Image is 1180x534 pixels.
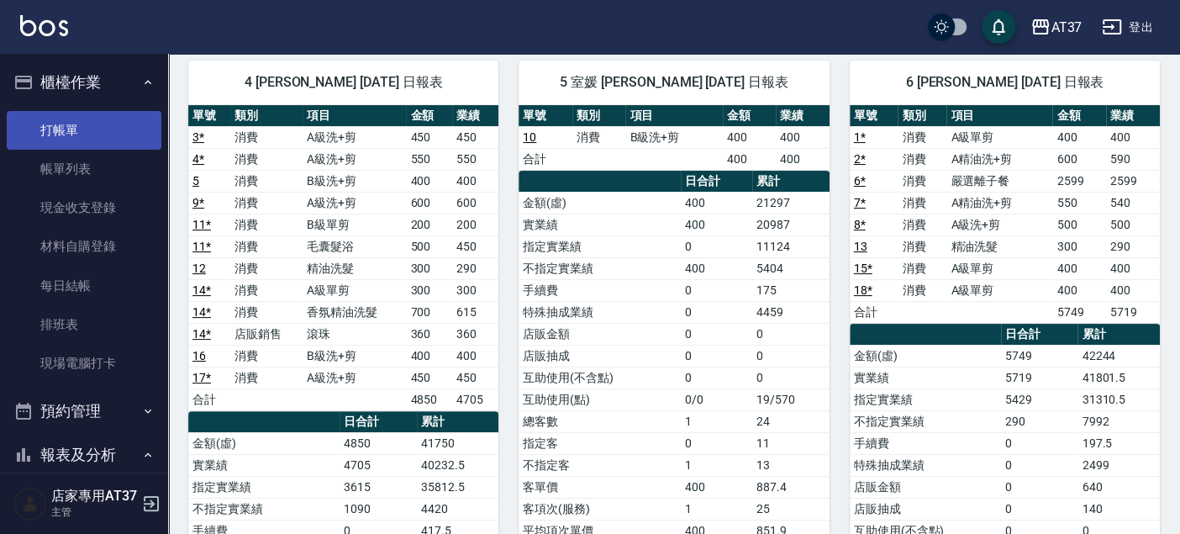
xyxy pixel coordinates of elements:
td: 400 [681,476,752,498]
td: 5749 [1052,301,1106,323]
td: 450 [452,126,498,148]
td: 300 [406,279,452,301]
td: 11124 [752,235,829,257]
td: 特殊抽成業績 [850,454,1001,476]
td: 消費 [230,214,303,235]
td: 450 [406,126,452,148]
td: 消費 [898,214,946,235]
td: 店販抽成 [519,345,681,367]
td: 消費 [230,367,303,389]
td: 0 [681,279,752,301]
td: 550 [406,148,452,170]
td: 店販金額 [850,476,1001,498]
img: Logo [20,15,68,36]
span: 6 [PERSON_NAME] [DATE] 日報表 [870,74,1140,91]
td: 消費 [898,257,946,279]
td: 500 [406,235,452,257]
td: 0/0 [681,389,752,410]
td: 香氛精油洗髮 [303,301,406,323]
td: B級洗+剪 [303,345,406,367]
td: 客單價 [519,476,681,498]
a: 打帳單 [7,111,161,150]
td: B級洗+剪 [303,170,406,192]
td: 0 [1001,476,1077,498]
td: 400 [723,148,777,170]
button: 櫃檯作業 [7,61,161,104]
td: 290 [1001,410,1077,432]
td: 精油洗髮 [946,235,1052,257]
td: 消費 [898,279,946,301]
td: A級洗+剪 [303,192,406,214]
td: 消費 [230,126,303,148]
td: A級洗+剪 [303,367,406,389]
table: a dense table [188,105,498,411]
h5: 店家專用AT37 [51,488,137,505]
td: B級單剪 [303,214,406,235]
td: 0 [681,323,752,345]
td: 400 [452,170,498,192]
td: 消費 [230,301,303,323]
td: 200 [406,214,452,235]
td: 手續費 [519,279,681,301]
th: 單號 [519,105,572,127]
td: 消費 [898,170,946,192]
a: 5 [192,174,199,188]
td: 精油洗髮 [303,257,406,279]
a: 現場電腦打卡 [7,344,161,383]
td: A級單剪 [946,257,1052,279]
td: 2499 [1077,454,1160,476]
td: 0 [752,367,829,389]
td: 店販銷售 [230,323,303,345]
td: 400 [1106,279,1160,301]
td: 400 [681,257,752,279]
td: 500 [1052,214,1106,235]
td: 消費 [230,345,303,367]
td: 消費 [230,148,303,170]
td: 200 [452,214,498,235]
td: 35812.5 [417,476,499,498]
td: 25 [752,498,829,520]
th: 累計 [752,171,829,193]
td: 0 [681,345,752,367]
td: 600 [1052,148,1106,170]
td: 5749 [1001,345,1077,367]
td: 400 [1052,257,1106,279]
td: A級單剪 [946,126,1052,148]
td: 400 [1106,257,1160,279]
td: 不指定實業績 [188,498,340,520]
td: 42244 [1077,345,1160,367]
th: 業績 [1106,105,1160,127]
a: 12 [192,262,206,275]
th: 累計 [1077,324,1160,346]
td: 197.5 [1077,432,1160,454]
td: 360 [452,323,498,345]
td: 600 [406,192,452,214]
td: A級洗+剪 [946,214,1052,235]
td: 400 [1106,126,1160,148]
td: 消費 [572,126,626,148]
td: 嚴選離子餐 [946,170,1052,192]
td: 360 [406,323,452,345]
th: 項目 [303,105,406,127]
td: 450 [406,367,452,389]
td: 不指定實業績 [850,410,1001,432]
img: Person [13,487,47,521]
td: 3615 [340,476,416,498]
table: a dense table [850,105,1160,324]
td: 5719 [1106,301,1160,323]
th: 單號 [188,105,230,127]
td: A級洗+剪 [303,126,406,148]
td: 不指定實業績 [519,257,681,279]
td: 消費 [230,257,303,279]
td: 0 [681,235,752,257]
a: 現金收支登錄 [7,188,161,227]
th: 類別 [898,105,946,127]
td: 400 [406,170,452,192]
th: 類別 [572,105,626,127]
td: 消費 [898,126,946,148]
td: 客項次(服務) [519,498,681,520]
td: 滾珠 [303,323,406,345]
a: 材料自購登錄 [7,227,161,266]
td: 887.4 [752,476,829,498]
td: 400 [1052,126,1106,148]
